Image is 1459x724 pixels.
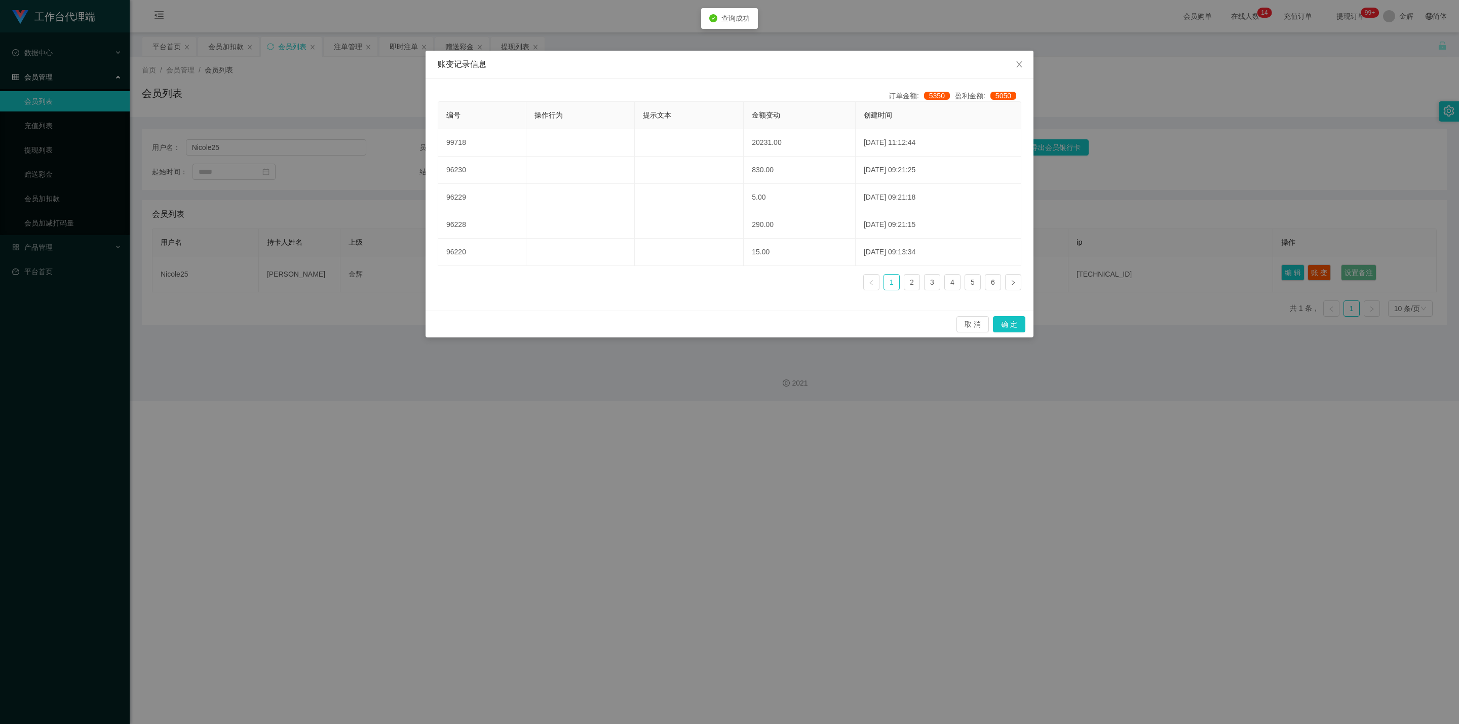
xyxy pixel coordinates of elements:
[744,184,856,211] td: 5.00
[744,129,856,157] td: 20231.00
[856,211,1021,239] td: [DATE] 09:21:15
[534,111,563,119] span: 操作行为
[856,184,1021,211] td: [DATE] 09:21:18
[752,111,780,119] span: 金额变动
[924,92,950,100] span: 5350
[438,211,526,239] td: 96228
[1010,280,1016,286] i: 图标: right
[709,14,717,22] i: icon: check-circle
[744,239,856,266] td: 15.00
[863,274,879,290] li: 上一页
[1005,51,1033,79] button: Close
[944,274,961,290] li: 4
[990,92,1016,100] span: 5050
[643,111,671,119] span: 提示文本
[1015,60,1023,68] i: 图标: close
[438,129,526,157] td: 99718
[438,184,526,211] td: 96229
[925,275,940,290] a: 3
[721,14,750,22] span: 查询成功
[884,275,899,290] a: 1
[438,59,1021,70] div: 账变记录信息
[993,316,1025,332] button: 确 定
[985,274,1001,290] li: 6
[856,239,1021,266] td: [DATE] 09:13:34
[985,275,1001,290] a: 6
[438,239,526,266] td: 96220
[744,211,856,239] td: 290.00
[904,275,919,290] a: 2
[868,280,874,286] i: 图标: left
[438,157,526,184] td: 96230
[924,274,940,290] li: 3
[446,111,460,119] span: 编号
[864,111,892,119] span: 创建时间
[965,274,981,290] li: 5
[1005,274,1021,290] li: 下一页
[955,91,1021,101] div: 盈利金额:
[884,274,900,290] li: 1
[965,275,980,290] a: 5
[945,275,960,290] a: 4
[856,129,1021,157] td: [DATE] 11:12:44
[956,316,989,332] button: 取 消
[856,157,1021,184] td: [DATE] 09:21:25
[889,91,955,101] div: 订单金额:
[904,274,920,290] li: 2
[744,157,856,184] td: 830.00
